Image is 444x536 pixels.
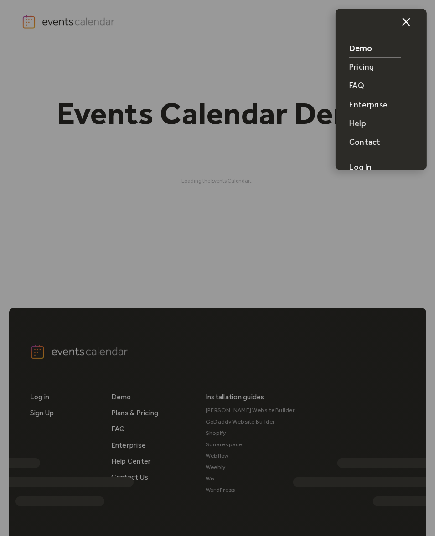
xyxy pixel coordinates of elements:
[395,11,413,33] div: menu
[349,159,380,176] a: Log In
[349,77,401,95] a: FAQ
[349,99,387,111] div: Enterprise
[349,80,365,92] div: FAQ
[349,137,381,148] div: Contact
[349,43,372,54] div: Demo
[349,118,366,129] div: Help
[349,58,401,77] a: Pricing
[349,61,374,73] div: Pricing
[349,133,401,152] a: Contact
[349,39,401,58] a: Demo
[349,114,401,133] a: Help
[349,96,401,114] a: Enterprise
